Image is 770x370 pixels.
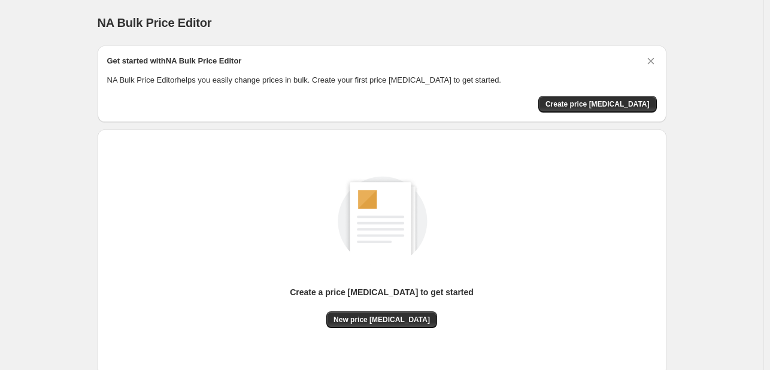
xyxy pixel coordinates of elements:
[538,96,657,113] button: Create price change job
[107,55,242,67] h2: Get started with NA Bulk Price Editor
[290,286,474,298] p: Create a price [MEDICAL_DATA] to get started
[326,311,437,328] button: New price [MEDICAL_DATA]
[107,74,657,86] p: NA Bulk Price Editor helps you easily change prices in bulk. Create your first price [MEDICAL_DAT...
[98,16,212,29] span: NA Bulk Price Editor
[545,99,650,109] span: Create price [MEDICAL_DATA]
[645,55,657,67] button: Dismiss card
[334,315,430,324] span: New price [MEDICAL_DATA]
